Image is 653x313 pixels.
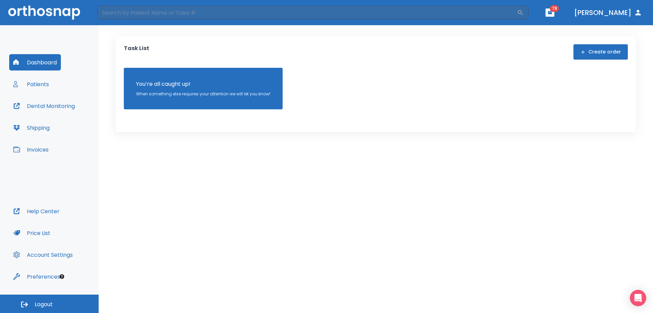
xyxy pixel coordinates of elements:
div: Tooltip anchor [59,273,65,280]
button: Dental Monitoring [9,98,79,114]
button: Invoices [9,141,53,158]
span: 78 [550,5,559,12]
button: Preferences [9,268,64,285]
p: You’re all caught up! [136,80,270,88]
p: Task List [124,44,149,60]
input: Search by Patient Name or Case # [97,6,517,19]
button: Price List [9,225,54,241]
button: [PERSON_NAME] [571,6,645,19]
div: Open Intercom Messenger [630,290,646,306]
img: Orthosnap [8,5,80,19]
button: Dashboard [9,54,61,71]
p: When something else requires your attention we will let you know! [136,91,270,97]
button: Shipping [9,120,54,136]
span: Logout [35,301,53,308]
button: Patients [9,76,53,92]
button: Account Settings [9,247,77,263]
button: Help Center [9,203,64,219]
button: Create order [573,44,628,60]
